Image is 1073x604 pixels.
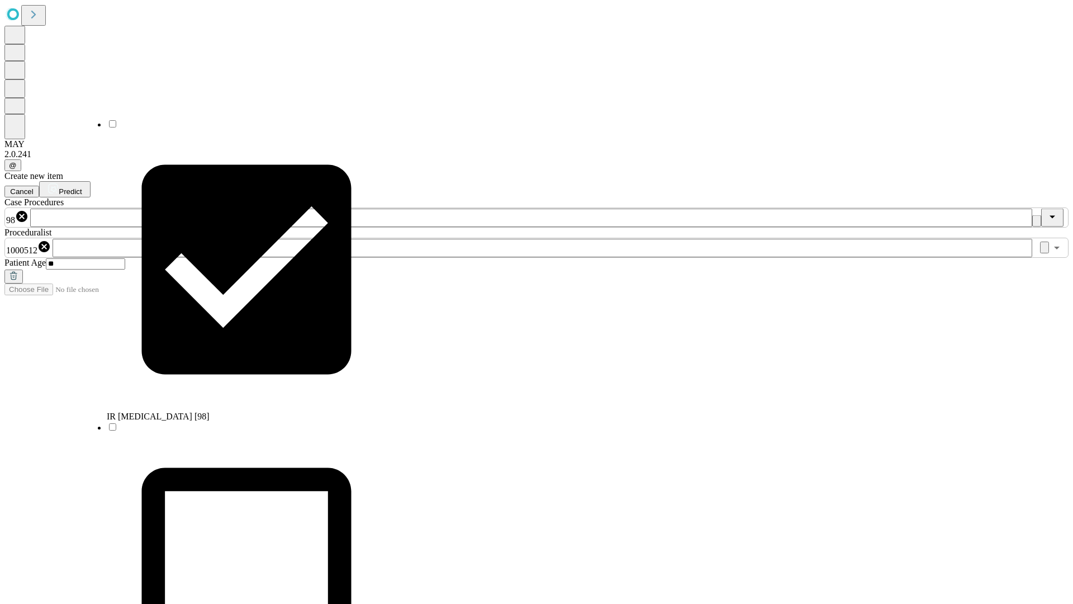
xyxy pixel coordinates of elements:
button: @ [4,159,21,171]
button: Clear [1040,242,1049,253]
span: Patient Age [4,258,46,267]
span: @ [9,161,17,169]
div: 98 [6,210,29,225]
div: 2.0.241 [4,149,1069,159]
button: Clear [1032,215,1041,227]
span: Proceduralist [4,228,51,237]
button: Predict [39,181,91,197]
button: Open [1049,240,1065,256]
span: 98 [6,215,15,225]
span: Predict [59,187,82,196]
span: Cancel [10,187,34,196]
span: IR [MEDICAL_DATA] [98] [107,412,210,421]
button: Close [1041,209,1063,227]
div: MAY [4,139,1069,149]
div: 1000512 [6,240,51,256]
span: 1000512 [6,246,37,255]
span: Scheduled Procedure [4,197,64,207]
span: Create new item [4,171,63,181]
button: Cancel [4,186,39,197]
